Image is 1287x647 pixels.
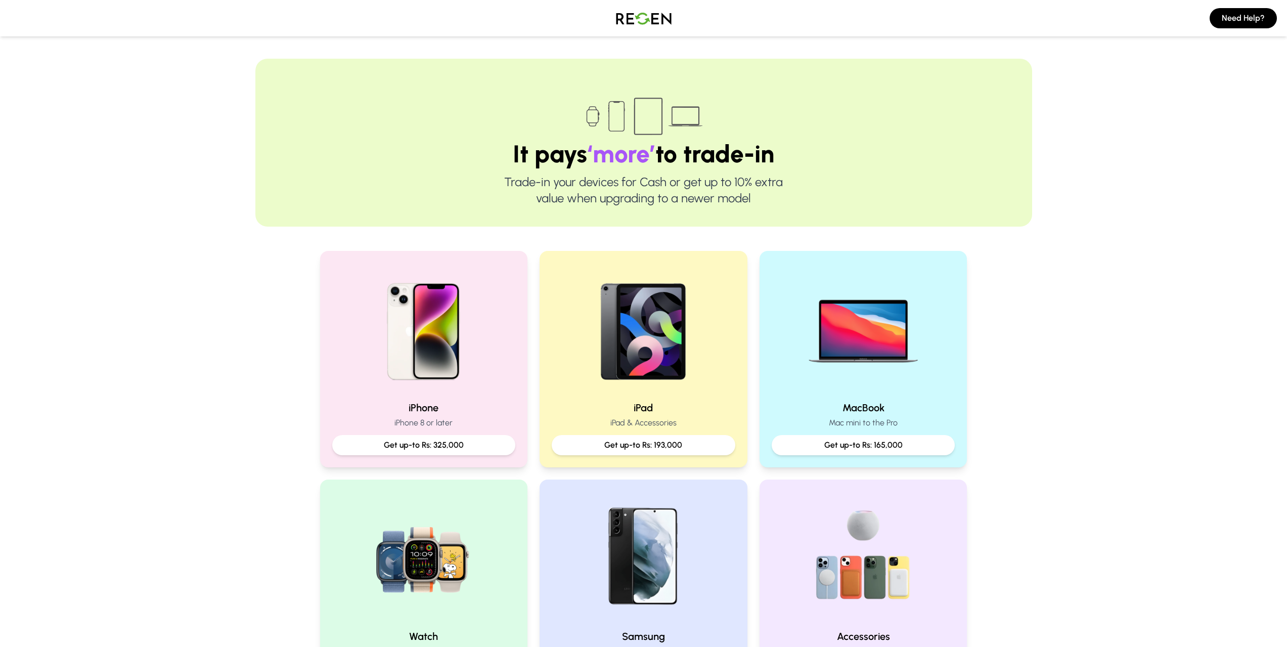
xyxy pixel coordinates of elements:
p: iPad & Accessories [552,417,735,429]
h1: It pays to trade-in [288,142,1000,166]
button: Need Help? [1210,8,1277,28]
h2: Accessories [772,629,955,643]
img: MacBook [798,263,928,393]
h2: MacBook [772,401,955,415]
p: Get up-to Rs: 193,000 [560,439,727,451]
img: Logo [608,4,679,32]
h2: iPad [552,401,735,415]
img: Accessories [798,492,928,621]
p: iPhone 8 or later [332,417,516,429]
p: Get up-to Rs: 165,000 [780,439,947,451]
p: Trade-in your devices for Cash or get up to 10% extra value when upgrading to a newer model [288,174,1000,206]
h2: iPhone [332,401,516,415]
h2: Watch [332,629,516,643]
img: iPhone [359,263,489,393]
img: iPad [579,263,708,393]
img: Trade-in devices [581,91,707,142]
p: Get up-to Rs: 325,000 [340,439,508,451]
span: ‘more’ [587,139,655,168]
p: Mac mini to the Pro [772,417,955,429]
img: Watch [359,492,489,621]
img: Samsung [579,492,708,621]
h2: Samsung [552,629,735,643]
